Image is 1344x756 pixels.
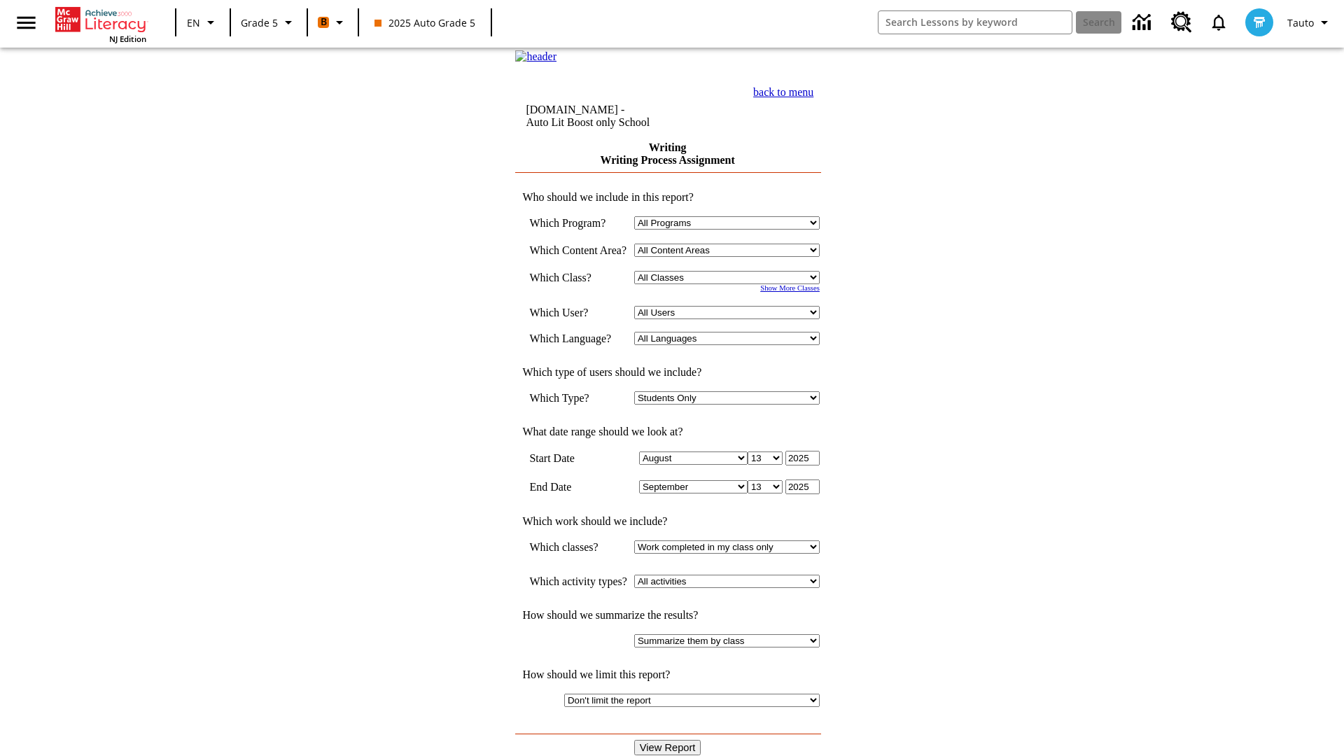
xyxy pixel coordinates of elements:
[1124,3,1163,42] a: Data Center
[529,540,627,554] td: Which classes?
[1163,3,1200,41] a: Resource Center, Will open in new tab
[515,426,820,438] td: What date range should we look at?
[6,2,47,43] button: Open side menu
[1200,4,1237,41] a: Notifications
[634,740,701,755] input: View Report
[187,15,200,30] span: EN
[109,34,146,44] span: NJ Edition
[515,515,820,528] td: Which work should we include?
[241,15,278,30] span: Grade 5
[515,609,820,622] td: How should we summarize the results?
[515,191,820,204] td: Who should we include in this report?
[235,10,302,35] button: Grade: Grade 5, Select a grade
[515,50,556,63] img: header
[515,668,820,681] td: How should we limit this report?
[529,451,627,465] td: Start Date
[753,86,813,98] a: back to menu
[1245,8,1273,36] img: avatar image
[760,284,820,292] a: Show More Classes
[529,306,627,319] td: Which User?
[529,271,627,284] td: Which Class?
[312,10,353,35] button: Boost Class color is orange. Change class color
[181,10,225,35] button: Language: EN, Select a language
[878,11,1072,34] input: search field
[529,332,627,345] td: Which Language?
[374,15,475,30] span: 2025 Auto Grade 5
[1287,15,1314,30] span: Tauto
[529,575,627,588] td: Which activity types?
[529,479,627,494] td: End Date
[515,366,820,379] td: Which type of users should we include?
[526,104,703,129] td: [DOMAIN_NAME] -
[529,216,627,230] td: Which Program?
[1282,10,1338,35] button: Profile/Settings
[529,244,626,256] nobr: Which Content Area?
[600,141,734,166] a: Writing Writing Process Assignment
[1237,4,1282,41] button: Select a new avatar
[55,4,146,44] div: Home
[529,391,627,405] td: Which Type?
[321,13,327,31] span: B
[526,116,650,128] nobr: Auto Lit Boost only School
